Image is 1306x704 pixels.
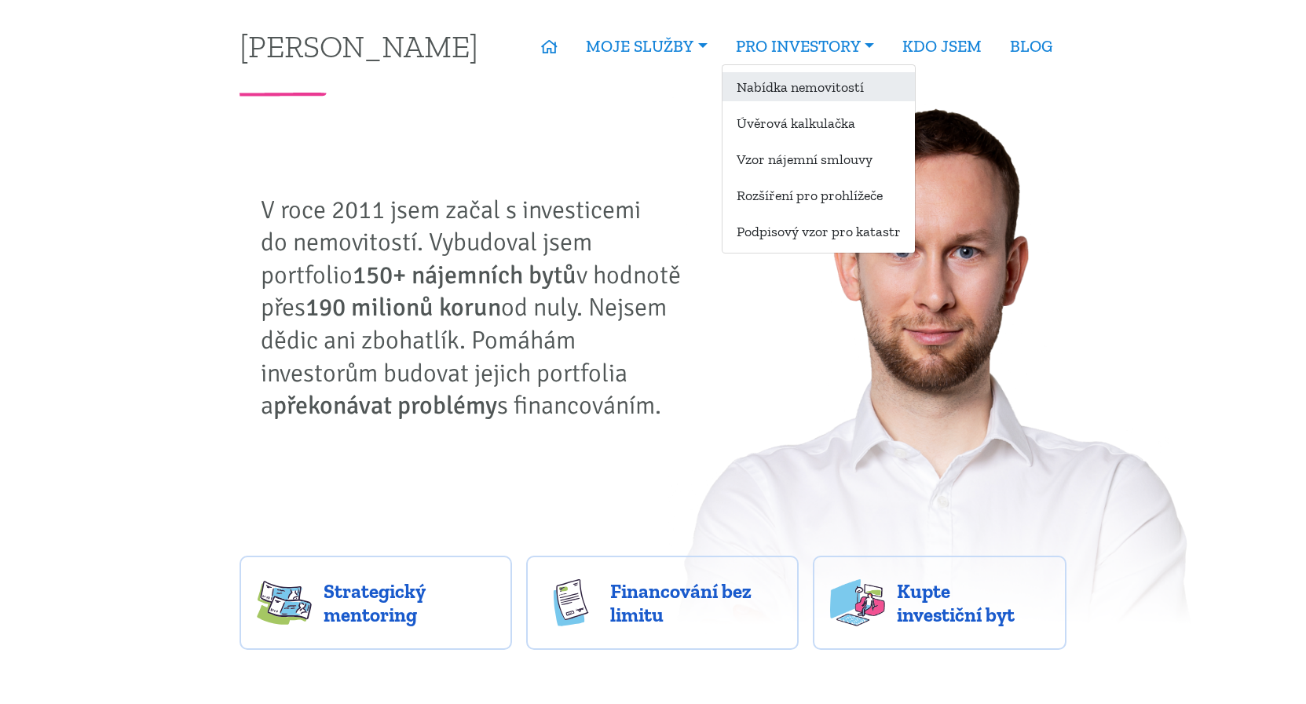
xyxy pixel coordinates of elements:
a: MOJE SLUŽBY [572,28,721,64]
img: finance [543,579,598,626]
a: [PERSON_NAME] [240,31,478,61]
a: Nabídka nemovitostí [723,72,915,101]
a: BLOG [996,28,1066,64]
p: V roce 2011 jsem začal s investicemi do nemovitostí. Vybudoval jsem portfolio v hodnotě přes od n... [261,194,693,422]
a: Úvěrová kalkulačka [723,108,915,137]
a: KDO JSEM [888,28,996,64]
a: Strategický mentoring [240,556,512,650]
span: Strategický mentoring [324,579,495,626]
strong: 150+ nájemních bytů [353,260,576,290]
span: Kupte investiční byt [897,579,1049,626]
a: Podpisový vzor pro katastr [723,217,915,246]
a: Rozšíření pro prohlížeče [723,181,915,210]
a: PRO INVESTORY [722,28,888,64]
a: Financování bez limitu [526,556,799,650]
a: Vzor nájemní smlouvy [723,144,915,173]
a: Kupte investiční byt [813,556,1066,650]
img: strategy [257,579,312,626]
img: flats [830,579,885,626]
strong: překonávat problémy [273,390,497,421]
strong: 190 milionů korun [305,292,501,323]
span: Financování bez limitu [610,579,781,626]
